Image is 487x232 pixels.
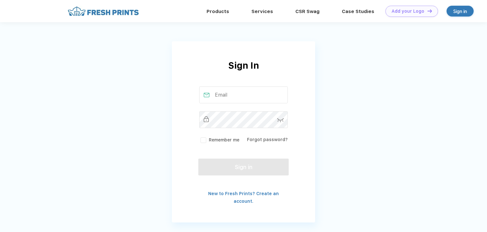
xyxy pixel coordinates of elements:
a: Products [207,9,229,14]
img: DT [427,9,432,13]
div: Add your Logo [392,9,424,14]
input: Email [199,86,288,103]
img: password-icon.svg [277,118,284,122]
div: Sign In [172,59,315,86]
a: Sign in [447,6,474,17]
label: Remember me [199,137,239,143]
div: Sign in [453,8,467,15]
img: email_active.svg [204,93,209,97]
img: fo%20logo%202.webp [66,6,141,17]
a: Forgot password? [247,137,288,142]
a: New to Fresh Prints? Create an account. [208,191,279,204]
img: password_inactive.svg [204,116,209,122]
button: Sign in [198,159,289,175]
